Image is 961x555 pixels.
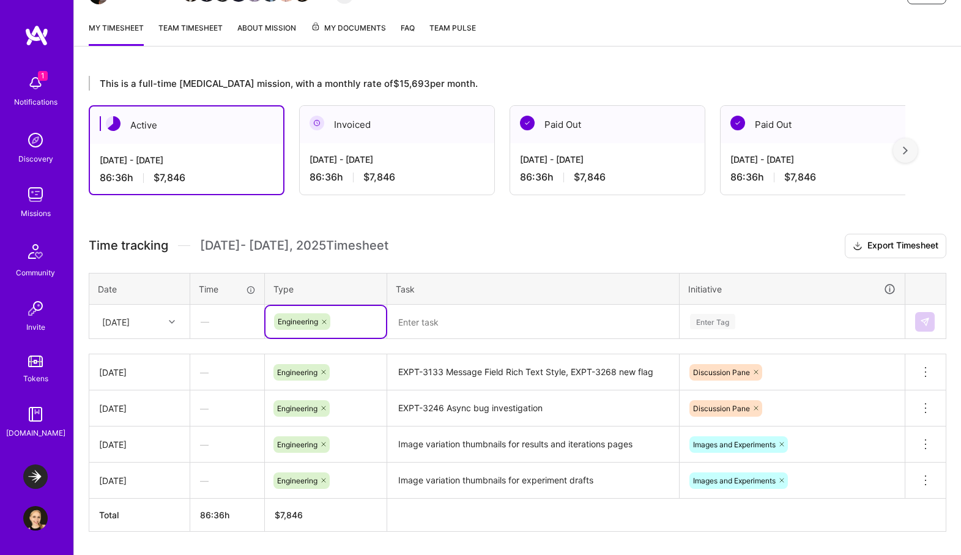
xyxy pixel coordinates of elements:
img: LaunchDarkly: Experimentation Delivery Team [23,464,48,489]
div: [DATE] - [DATE] [730,153,905,166]
img: tokens [28,356,43,367]
textarea: EXPT-3133 Message Field Rich Text Style, EXPT-3268 new flag [388,356,678,389]
span: [DATE] - [DATE] , 2025 Timesheet [200,238,388,253]
span: Images and Experiments [693,440,776,449]
span: Time tracking [89,238,168,253]
th: Task [387,273,680,305]
div: Paid Out [510,106,705,143]
div: Invoiced [300,106,494,143]
div: 86:36 h [310,171,484,184]
span: Team Pulse [429,23,476,32]
a: My timesheet [89,21,144,46]
a: FAQ [401,21,415,46]
div: 86:36 h [730,171,905,184]
span: $7,846 [363,171,395,184]
span: $7,846 [574,171,606,184]
img: Community [21,237,50,266]
img: teamwork [23,182,48,207]
span: 1 [38,71,48,81]
div: Paid Out [721,106,915,143]
img: Active [106,116,121,131]
span: $7,846 [784,171,816,184]
a: LaunchDarkly: Experimentation Delivery Team [20,464,51,489]
div: [DATE] [99,474,180,487]
th: Date [89,273,190,305]
span: $7,846 [154,171,185,184]
th: $7,846 [265,499,387,532]
img: Paid Out [520,116,535,130]
span: Discussion Pane [693,368,750,377]
textarea: EXPT-3246 Async bug investigation [388,392,678,425]
div: — [190,428,264,461]
img: Invite [23,296,48,321]
span: Engineering [278,317,318,326]
img: User Avatar [23,506,48,531]
div: [DATE] [99,402,180,415]
div: 86:36 h [520,171,695,184]
th: Type [265,273,387,305]
button: Export Timesheet [845,234,946,258]
i: icon Download [853,240,863,253]
div: — [190,464,264,497]
img: guide book [23,402,48,426]
span: Engineering [277,440,317,449]
span: Engineering [277,368,317,377]
div: Invite [26,321,45,333]
div: Tokens [23,372,48,385]
span: Images and Experiments [693,476,776,485]
span: Discussion Pane [693,404,750,413]
span: My Documents [311,21,386,35]
div: 86:36 h [100,171,273,184]
img: logo [24,24,49,47]
img: right [903,146,908,155]
textarea: Image variation thumbnails for results and iterations pages [388,428,678,461]
th: Total [89,499,190,532]
div: [DATE] [99,438,180,451]
img: Paid Out [730,116,745,130]
div: Enter Tag [690,312,735,331]
div: Missions [21,207,51,220]
div: [DATE] [102,315,130,328]
img: discovery [23,128,48,152]
div: Notifications [14,95,58,108]
img: Submit [920,317,930,327]
span: Engineering [277,476,317,485]
a: Team Pulse [429,21,476,46]
div: — [190,356,264,389]
div: Time [199,283,256,296]
div: [DATE] - [DATE] [100,154,273,166]
div: Active [90,106,283,144]
div: [DATE] [99,366,180,379]
div: Community [16,266,55,279]
a: User Avatar [20,506,51,531]
div: Initiative [688,282,896,296]
div: Discovery [18,152,53,165]
div: [DATE] - [DATE] [520,153,695,166]
div: [DOMAIN_NAME] [6,426,65,439]
div: — [190,392,264,425]
th: 86:36h [190,499,265,532]
i: icon Chevron [169,319,175,325]
a: Team timesheet [158,21,223,46]
a: About Mission [237,21,296,46]
img: bell [23,71,48,95]
div: — [191,305,264,338]
a: My Documents [311,21,386,46]
div: [DATE] - [DATE] [310,153,484,166]
span: Engineering [277,404,317,413]
textarea: Image variation thumbnails for experiment drafts [388,464,678,497]
img: Invoiced [310,116,324,130]
div: This is a full-time [MEDICAL_DATA] mission, with a monthly rate of $15,693 per month. [89,76,905,91]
